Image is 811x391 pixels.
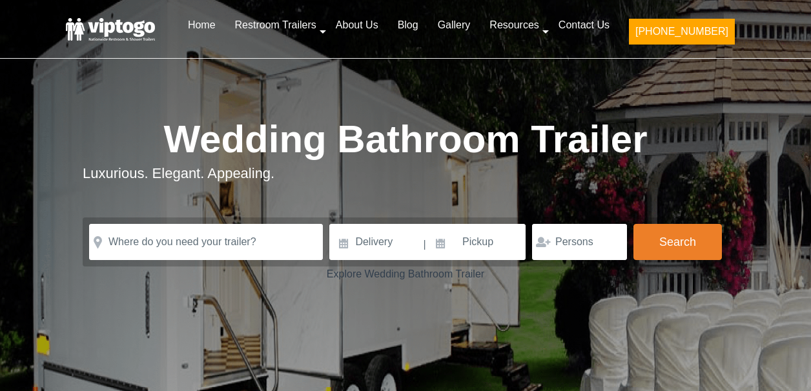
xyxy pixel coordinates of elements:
[225,11,326,39] a: Restroom Trailers
[164,117,648,161] span: Wedding Bathroom Trailer
[629,19,735,45] button: [PHONE_NUMBER]
[427,224,526,260] input: Pickup
[424,224,426,265] span: |
[83,165,274,181] span: Luxurious. Elegant. Appealing.
[178,11,225,39] a: Home
[549,11,619,39] a: Contact Us
[532,224,627,260] input: Persons
[428,11,480,39] a: Gallery
[329,224,422,260] input: Delivery
[89,224,323,260] input: Where do you need your trailer?
[326,11,388,39] a: About Us
[619,11,744,52] a: [PHONE_NUMBER]
[633,224,722,260] button: Search
[480,11,548,39] a: Resources
[388,11,428,39] a: Blog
